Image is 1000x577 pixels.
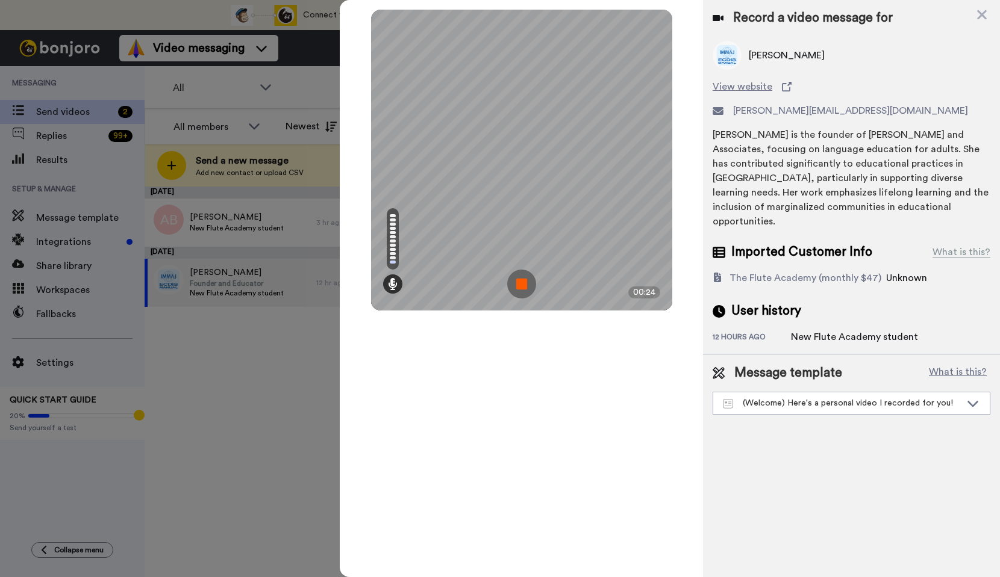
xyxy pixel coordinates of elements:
[507,270,536,298] img: ic_record_stop.svg
[731,302,801,320] span: User history
[628,286,660,298] div: 00:24
[933,245,990,259] div: What is this?
[713,128,990,229] div: [PERSON_NAME] is the founder of [PERSON_NAME] and Associates, focusing on language education for ...
[713,332,791,344] div: 12 hours ago
[886,273,927,283] span: Unknown
[723,399,733,409] img: Message-temps.svg
[730,271,881,285] div: The Flute Academy (monthly $47)
[733,103,968,118] span: [PERSON_NAME][EMAIL_ADDRESS][DOMAIN_NAME]
[791,330,918,344] div: New Flute Academy student
[723,397,961,409] div: (Welcome) Here's a personal video I recorded for you!
[734,364,842,382] span: Message template
[925,364,990,382] button: What is this?
[731,243,872,261] span: Imported Customer Info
